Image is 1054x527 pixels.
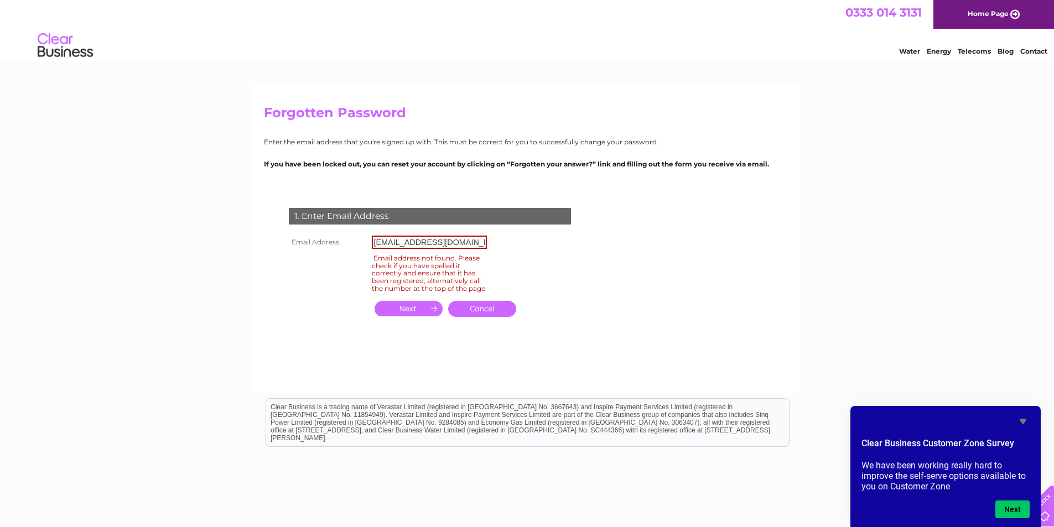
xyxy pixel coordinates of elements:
[264,159,791,169] p: If you have been locked out, you can reset your account by clicking on “Forgotten your answer?” l...
[1020,47,1047,55] a: Contact
[286,233,369,252] th: Email Address
[861,415,1030,518] div: Clear Business Customer Zone Survey
[266,6,789,54] div: Clear Business is a trading name of Verastar Limited (registered in [GEOGRAPHIC_DATA] No. 3667643...
[995,500,1030,518] button: Next question
[927,47,951,55] a: Energy
[845,6,922,19] a: 0333 014 3131
[958,47,991,55] a: Telecoms
[372,252,487,294] div: Email address not found. Please check if you have spelled it correctly and ensure that it has bee...
[448,301,516,317] a: Cancel
[998,47,1014,55] a: Blog
[1016,415,1030,428] button: Hide survey
[264,137,791,147] p: Enter the email address that you're signed up with. This must be correct for you to successfully ...
[264,105,791,126] h2: Forgotten Password
[899,47,920,55] a: Water
[289,208,571,225] div: 1. Enter Email Address
[37,29,94,62] img: logo.png
[861,460,1030,492] p: We have been working really hard to improve the self-serve options available to you on Customer Zone
[861,437,1030,456] h2: Clear Business Customer Zone Survey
